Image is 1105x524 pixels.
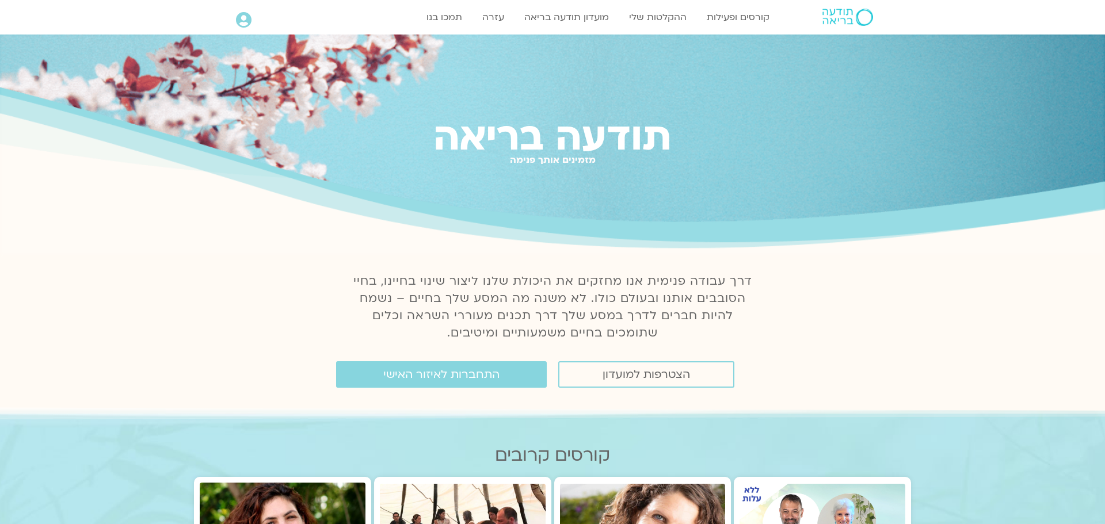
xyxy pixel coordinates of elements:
[822,9,873,26] img: תודעה בריאה
[623,6,692,28] a: ההקלטות שלי
[519,6,615,28] a: מועדון תודעה בריאה
[346,273,759,342] p: דרך עבודה פנימית אנו מחזקים את היכולת שלנו ליצור שינוי בחיינו, בחיי הסובבים אותנו ובעולם כולו. לא...
[194,445,911,465] h2: קורסים קרובים
[336,361,547,388] a: התחברות לאיזור האישי
[477,6,510,28] a: עזרה
[383,368,500,381] span: התחברות לאיזור האישי
[603,368,690,381] span: הצטרפות למועדון
[558,361,734,388] a: הצטרפות למועדון
[701,6,775,28] a: קורסים ופעילות
[421,6,468,28] a: תמכו בנו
